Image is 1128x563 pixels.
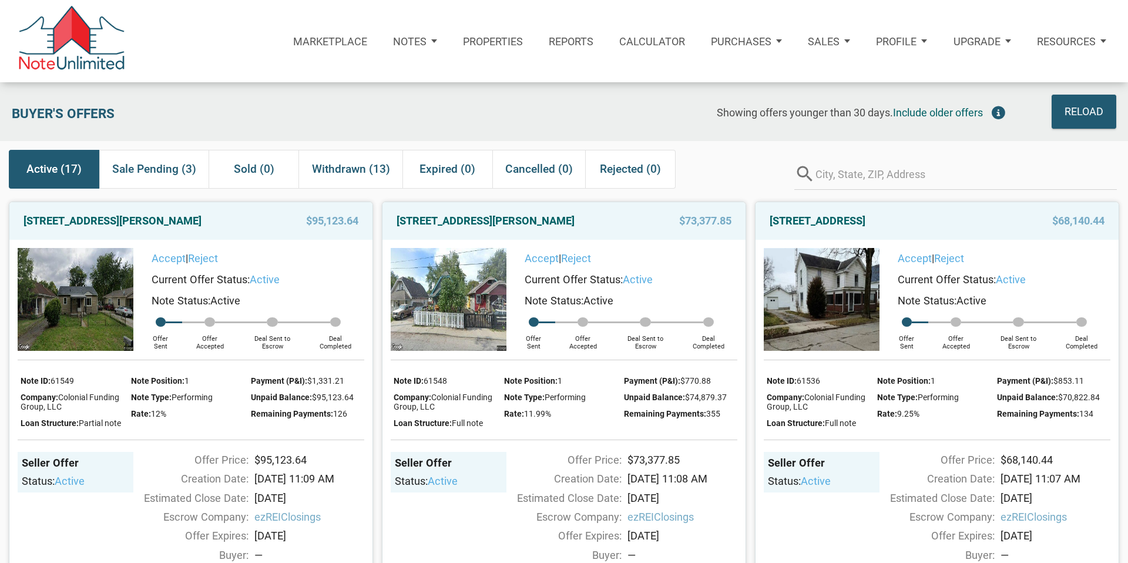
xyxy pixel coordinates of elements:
span: Unpaid Balance: [624,393,685,402]
span: Withdrawn (13) [312,159,390,180]
span: Note Position: [877,376,931,386]
span: active [623,273,653,286]
div: Sale Pending (3) [99,150,209,189]
div: Escrow Company: [127,509,249,525]
p: Sales [808,35,840,48]
p: Properties [463,35,523,48]
span: Partial note [79,418,121,428]
span: Payment (P&I): [251,376,307,386]
button: Marketplace [280,20,380,62]
span: active [55,475,85,487]
div: $68,140.44 [995,452,1116,468]
span: Status: [768,475,801,487]
a: Reject [188,252,218,264]
span: Active [210,294,240,307]
span: active [996,273,1026,286]
div: Offer Price: [127,452,249,468]
span: Note Status: [898,294,956,307]
span: Remaining Payments: [251,409,333,418]
div: Escrow Company: [501,509,622,525]
span: Note Status: [152,294,210,307]
div: Seller Offer [395,456,502,470]
span: Loan Structure: [394,418,452,428]
p: Resources [1037,35,1096,48]
i: search [794,158,815,190]
span: ezREIClosings [1001,509,1110,525]
div: [DATE] [622,528,743,544]
div: Rejected (0) [585,150,676,189]
div: [DATE] [995,528,1116,544]
img: NoteUnlimited [18,6,126,76]
span: Colonial Funding Group, LLC [394,393,492,411]
span: Note Status: [525,294,583,307]
span: Company: [767,393,804,402]
p: Profile [876,35,916,48]
p: Reports [549,35,593,48]
span: Current Offer Status: [898,273,996,286]
div: Buyer: [127,547,249,563]
span: Unpaid Balance: [251,393,312,402]
span: Colonial Funding Group, LLC [21,393,119,411]
span: 134 [1079,409,1093,418]
div: Expired (0) [402,150,493,189]
a: Reject [561,252,591,264]
span: Active [956,294,986,307]
span: $70,822.84 [1058,393,1100,402]
span: Note Type: [504,393,545,402]
div: Reload [1065,102,1103,122]
span: Loan Structure: [767,418,825,428]
div: — [627,547,737,563]
div: Creation Date: [501,471,622,487]
span: Include older offers [893,106,983,119]
span: Performing [545,393,586,402]
button: Resources [1024,20,1119,62]
div: Estimated Close Date: [127,490,249,506]
span: active [250,273,280,286]
span: Note Position: [131,376,184,386]
span: 126 [333,409,347,418]
a: [STREET_ADDRESS][PERSON_NAME] [397,210,575,232]
div: Offer Expires: [501,528,622,544]
div: — [254,547,364,563]
img: 575106 [18,248,133,351]
p: Calculator [619,35,685,48]
span: Note Type: [131,393,172,402]
button: Reload [1052,95,1116,129]
div: Deal Completed [307,327,364,351]
span: Sold (0) [234,159,274,180]
span: Active (17) [26,159,82,180]
div: Offer Sent [512,327,555,351]
span: ezREIClosings [627,509,737,525]
div: [DATE] 11:09 AM [249,471,370,487]
div: Deal Completed [680,327,737,351]
div: [DATE] 11:08 AM [622,471,743,487]
span: 11.99% [524,409,551,418]
div: Offer Sent [139,327,182,351]
button: Upgrade [941,20,1024,62]
div: Offer Sent [885,327,928,351]
span: Payment (P&I): [624,376,680,386]
div: Deal Sent to Escrow [611,327,680,351]
span: $853.11 [1053,376,1084,386]
div: Withdrawn (13) [298,150,402,189]
div: Creation Date: [127,471,249,487]
span: Status: [22,475,55,487]
span: Payment (P&I): [997,376,1053,386]
span: Full note [825,418,856,428]
span: 61548 [424,376,447,386]
a: Sales [795,20,863,62]
div: Cancelled (0) [492,150,585,189]
span: Sale Pending (3) [112,159,196,180]
span: Note Position: [504,376,558,386]
span: $770.88 [680,376,711,386]
div: Deal Completed [1053,327,1110,351]
div: Offer Expires: [127,528,249,544]
span: Colonial Funding Group, LLC [767,393,865,411]
span: $95,123.64 [312,393,354,402]
span: Rate: [504,409,524,418]
span: active [428,475,458,487]
div: [DATE] [249,528,370,544]
span: active [801,475,831,487]
div: [DATE] 11:07 AM [995,471,1116,487]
